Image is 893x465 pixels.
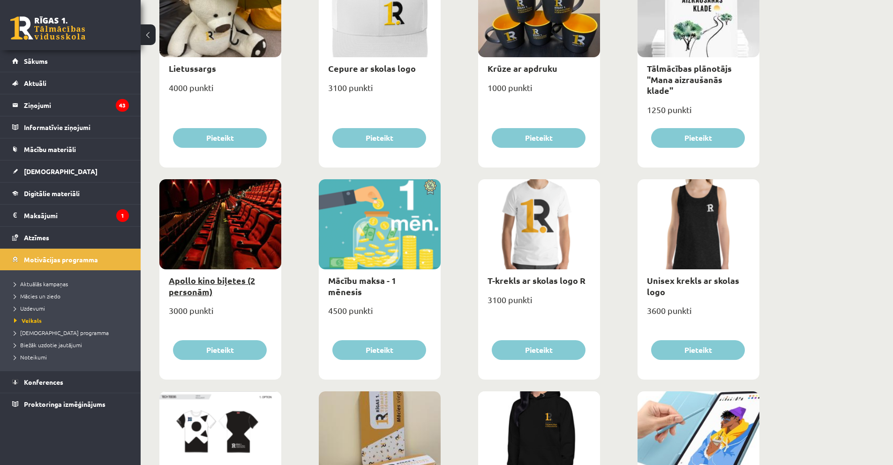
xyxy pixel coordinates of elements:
[651,128,745,148] button: Pieteikt
[173,340,267,360] button: Pieteikt
[14,341,82,349] span: Biežāk uzdotie jautājumi
[651,340,745,360] button: Pieteikt
[14,353,47,361] span: Noteikumi
[332,340,426,360] button: Pieteikt
[116,209,129,222] i: 1
[12,371,129,393] a: Konferences
[12,94,129,116] a: Ziņojumi43
[12,393,129,415] a: Proktoringa izmēģinājums
[24,233,49,242] span: Atzīmes
[14,304,131,313] a: Uzdevumi
[173,128,267,148] button: Pieteikt
[14,280,131,288] a: Aktuālās kampaņas
[328,275,396,297] a: Mācību maksa - 1 mēnesis
[478,80,600,103] div: 1000 punkti
[319,80,441,103] div: 3100 punkti
[638,303,759,326] div: 3600 punkti
[478,292,600,315] div: 3100 punkti
[14,341,131,349] a: Biežāk uzdotie jautājumi
[24,167,98,175] span: [DEMOGRAPHIC_DATA]
[10,16,85,40] a: Rīgas 1. Tālmācības vidusskola
[14,328,131,337] a: [DEMOGRAPHIC_DATA] programma
[14,317,42,324] span: Veikals
[14,292,131,300] a: Mācies un ziedo
[169,275,255,297] a: Apollo kino biļetes (2 personām)
[14,292,60,300] span: Mācies un ziedo
[420,179,441,195] img: Atlaide
[12,116,129,138] a: Informatīvie ziņojumi
[12,160,129,182] a: [DEMOGRAPHIC_DATA]
[169,63,216,74] a: Lietussargs
[24,255,98,264] span: Motivācijas programma
[24,400,105,408] span: Proktoringa izmēģinājums
[159,80,281,103] div: 4000 punkti
[14,329,109,336] span: [DEMOGRAPHIC_DATA] programma
[159,303,281,326] div: 3000 punkti
[24,79,46,87] span: Aktuāli
[328,63,416,74] a: Cepure ar skolas logo
[14,353,131,361] a: Noteikumi
[14,280,68,288] span: Aktuālās kampaņas
[12,205,129,226] a: Maksājumi1
[12,227,129,248] a: Atzīmes
[14,316,131,325] a: Veikals
[24,378,63,386] span: Konferences
[12,183,129,204] a: Digitālie materiāli
[488,63,557,74] a: Krūze ar apdruku
[14,305,45,312] span: Uzdevumi
[24,116,129,138] legend: Informatīvie ziņojumi
[24,205,129,226] legend: Maksājumi
[24,94,129,116] legend: Ziņojumi
[12,72,129,94] a: Aktuāli
[488,275,585,286] a: T-krekls ar skolas logo R
[12,138,129,160] a: Mācību materiāli
[647,63,732,96] a: Tālmācības plānotājs "Mana aizraušanās klade"
[647,275,739,297] a: Unisex krekls ar skolas logo
[638,102,759,125] div: 1250 punkti
[24,189,80,198] span: Digitālie materiāli
[24,145,76,153] span: Mācību materiāli
[12,50,129,72] a: Sākums
[319,303,441,326] div: 4500 punkti
[12,249,129,270] a: Motivācijas programma
[116,99,129,112] i: 43
[332,128,426,148] button: Pieteikt
[492,340,585,360] button: Pieteikt
[24,57,48,65] span: Sākums
[492,128,585,148] button: Pieteikt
